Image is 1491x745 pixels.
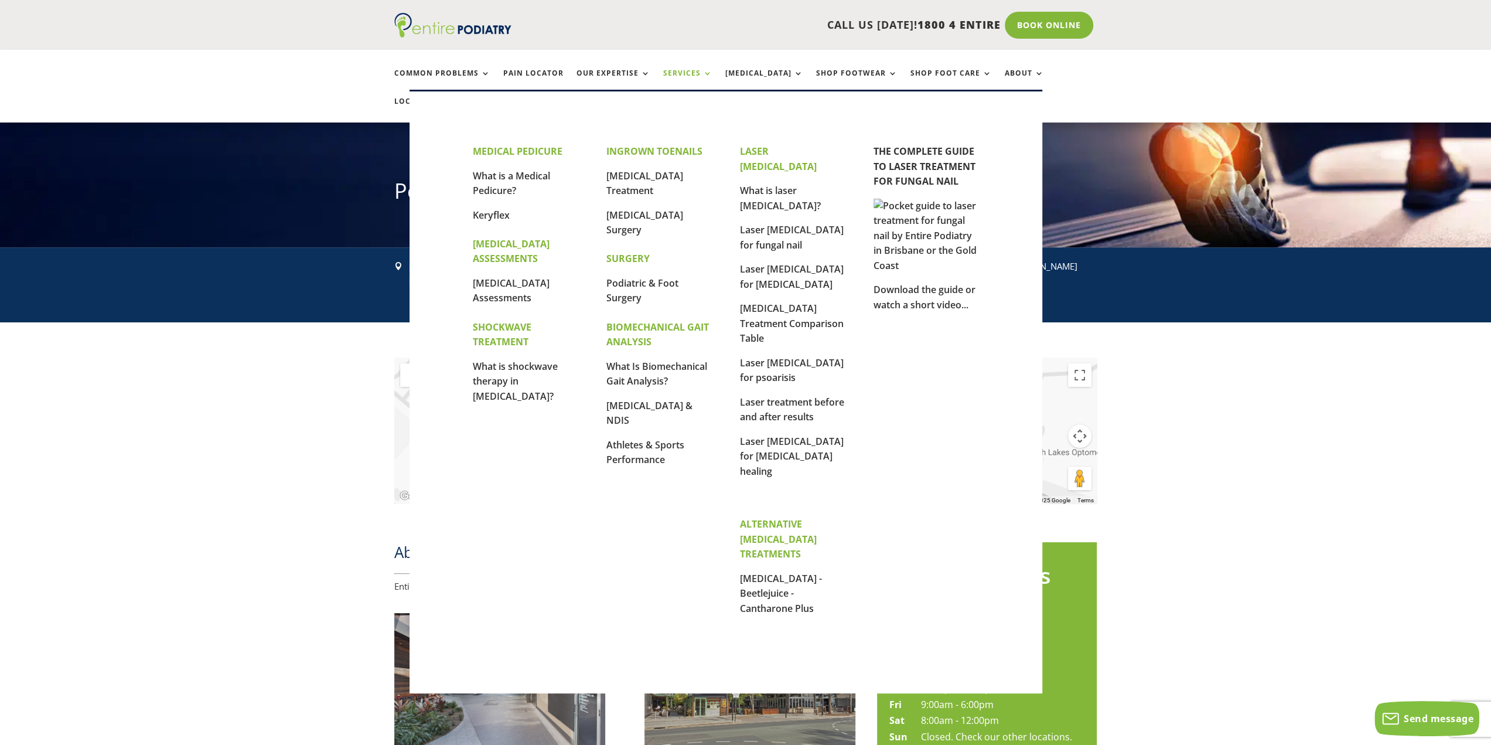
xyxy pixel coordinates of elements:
[409,259,559,289] p: [STREET_ADDRESS], [STREET_ADDRESS]
[606,145,702,158] strong: INGROWN TOENAILS
[473,145,562,158] strong: MEDICAL PEDICURE
[740,518,817,560] strong: ALTERNATIVE [MEDICAL_DATA] TREATMENTS
[740,435,844,478] a: Laser [MEDICAL_DATA] for [MEDICAL_DATA] healing
[473,321,531,349] strong: SHOCKWAVE TREATMENT
[663,69,712,94] a: Services
[889,730,907,743] strong: Sun
[606,277,678,305] a: Podiatric & Foot Surgery
[740,263,844,291] a: Laser [MEDICAL_DATA] for [MEDICAL_DATA]
[473,277,550,305] a: [MEDICAL_DATA] Assessments
[394,97,453,123] a: Locations
[1374,701,1479,736] button: Send message
[606,209,683,237] a: [MEDICAL_DATA] Surgery
[400,363,448,387] button: Show street map
[473,209,510,222] a: Keryflex
[1068,467,1091,490] button: Drag Pegman onto the map to open Street View
[740,356,844,385] a: Laser [MEDICAL_DATA] for psoarisis
[816,69,898,94] a: Shop Footwear
[917,18,1001,32] span: 1800 4 ENTIRE
[557,18,1001,33] p: CALL US [DATE]!
[606,169,683,198] a: [MEDICAL_DATA] Treatment
[606,252,650,265] strong: SURGERY
[606,399,692,427] a: [MEDICAL_DATA] & NDIS
[394,176,1097,212] h1: Podiatrist [GEOGRAPHIC_DATA]
[394,28,511,40] a: Entire Podiatry
[606,321,709,349] strong: BIOMECHANICAL GAIT ANALYSIS
[874,199,979,274] img: Pocket guide to laser treatment for fungal nail by Entire Podiatry in Brisbane or the Gold Coast
[920,713,1073,729] td: 8:00am - 12:00pm
[503,69,564,94] a: Pain Locator
[874,283,975,311] a: Download the guide or watch a short video...
[473,169,550,198] a: What is a Medical Pedicure?
[394,542,856,569] h2: About Entire [MEDICAL_DATA] [GEOGRAPHIC_DATA]
[889,714,905,727] strong: Sat
[606,438,684,467] a: Athletes & Sports Performance
[606,360,707,388] a: What Is Biomechanical Gait Analysis?
[397,489,436,504] img: Google
[740,396,844,424] a: Laser treatment before and after results
[740,302,844,345] a: [MEDICAL_DATA] Treatment Comparison Table
[910,69,992,94] a: Shop Foot Care
[1404,712,1473,725] span: Send message
[874,145,975,188] a: THE COMPLETE GUIDE TO LASER TREATMENT FOR FUNGAL NAIL
[740,184,821,212] a: What is laser [MEDICAL_DATA]?
[394,13,511,38] img: logo (1)
[394,579,856,594] p: Entire [MEDICAL_DATA] is the only [MEDICAL_DATA] clinic located within the .
[397,489,436,504] a: Open this area in Google Maps (opens a new window)
[1077,497,1094,504] a: Terms
[1068,424,1091,448] button: Map camera controls
[1068,363,1091,387] button: Toggle fullscreen view
[473,237,550,266] strong: [MEDICAL_DATA] ASSESSMENTS
[889,698,902,711] strong: Fri
[1005,69,1044,94] a: About
[473,360,558,403] a: What is shockwave therapy in [MEDICAL_DATA]?
[394,262,402,270] span: 
[740,145,817,173] strong: LASER [MEDICAL_DATA]
[1005,12,1093,39] a: Book Online
[920,697,1073,713] td: 9:00am - 6:00pm
[394,69,490,94] a: Common Problems
[740,572,822,615] a: [MEDICAL_DATA] - Beetlejuice - Cantharone Plus
[725,69,803,94] a: [MEDICAL_DATA]
[740,223,844,251] a: Laser [MEDICAL_DATA] for fungal nail
[576,69,650,94] a: Our Expertise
